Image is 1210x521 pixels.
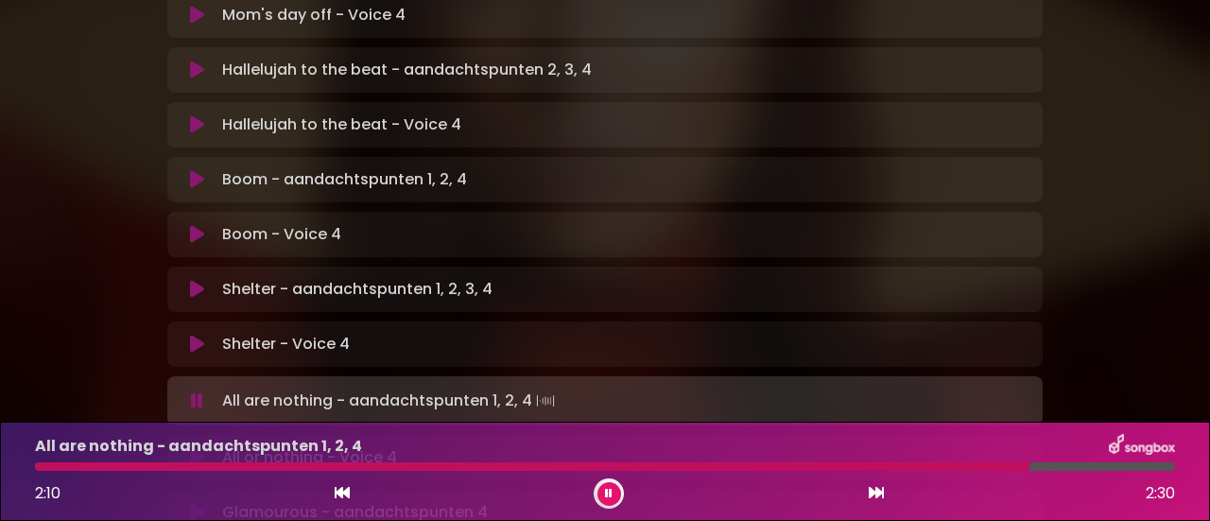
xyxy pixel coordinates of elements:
[222,59,592,81] p: Hallelujah to the beat - aandachtspunten 2, 3, 4
[222,168,467,191] p: Boom - aandachtspunten 1, 2, 4
[222,4,406,26] p: Mom's day off - Voice 4
[222,113,461,136] p: Hallelujah to the beat - Voice 4
[35,482,60,504] span: 2:10
[1146,482,1175,505] span: 2:30
[222,333,350,356] p: Shelter - Voice 4
[532,388,559,414] img: waveform4.gif
[222,388,559,414] p: All are nothing - aandachtspunten 1, 2, 4
[222,278,493,301] p: Shelter - aandachtspunten 1, 2, 3, 4
[222,223,341,246] p: Boom - Voice 4
[35,435,362,458] p: All are nothing - aandachtspunten 1, 2, 4
[1109,434,1175,459] img: songbox-logo-white.png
